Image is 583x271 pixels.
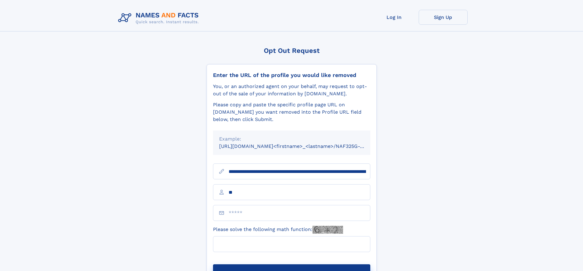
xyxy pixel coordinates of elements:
[419,10,468,25] a: Sign Up
[213,101,370,123] div: Please copy and paste the specific profile page URL on [DOMAIN_NAME] you want removed into the Pr...
[207,47,377,54] div: Opt Out Request
[213,72,370,79] div: Enter the URL of the profile you would like removed
[370,10,419,25] a: Log In
[116,10,204,26] img: Logo Names and Facts
[219,143,382,149] small: [URL][DOMAIN_NAME]<firstname>_<lastname>/NAF325G-xxxxxxxx
[219,135,364,143] div: Example:
[213,83,370,97] div: You, or an authorized agent on your behalf, may request to opt-out of the sale of your informatio...
[213,226,343,234] label: Please solve the following math function:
